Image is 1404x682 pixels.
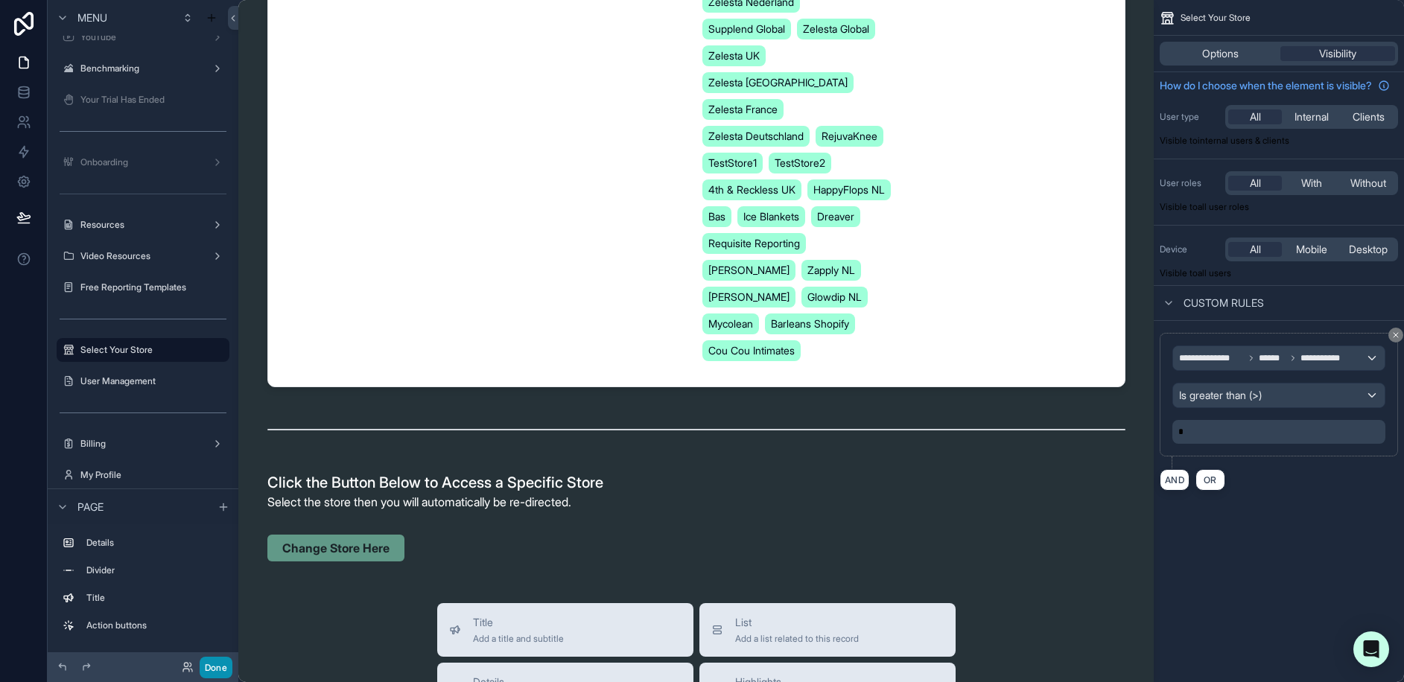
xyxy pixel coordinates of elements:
[1160,111,1219,123] label: User type
[57,88,229,112] a: Your Trial Has Ended
[1198,135,1289,146] span: Internal users & clients
[1198,201,1249,212] span: All user roles
[1160,469,1189,491] button: AND
[1198,267,1231,278] span: all users
[1250,242,1261,257] span: All
[80,344,220,356] label: Select Your Store
[77,10,107,25] span: Menu
[80,375,226,387] label: User Management
[80,438,206,450] label: Billing
[200,657,232,678] button: Done
[699,603,956,657] button: ListAdd a list related to this record
[473,633,564,645] span: Add a title and subtitle
[1179,388,1262,403] span: Is greater than (>)
[1350,176,1386,191] span: Without
[86,564,223,576] label: Divider
[1172,383,1385,408] button: Is greater than (>)
[57,432,229,456] a: Billing
[1160,201,1398,213] p: Visible to
[1201,474,1220,485] span: OR
[1195,469,1225,491] button: OR
[86,537,223,549] label: Details
[1349,242,1388,257] span: Desktop
[48,524,238,652] div: scrollable content
[57,57,229,80] a: Benchmarking
[57,25,229,49] a: YouTube
[57,244,229,268] a: Video Resources
[57,275,229,299] a: Free Reporting Templates
[1160,78,1372,93] span: How do I choose when the element is visible?
[80,250,206,262] label: Video Resources
[1319,46,1356,61] span: Visibility
[1160,135,1398,147] p: Visible to
[86,592,223,604] label: Title
[1295,109,1329,124] span: Internal
[735,633,859,645] span: Add a list related to this record
[473,615,564,630] span: Title
[80,94,226,106] label: Your Trial Has Ended
[1301,176,1322,191] span: With
[80,219,206,231] label: Resources
[80,156,206,168] label: Onboarding
[1202,46,1239,61] span: Options
[1250,176,1261,191] span: All
[1181,12,1251,24] span: Select Your Store
[1353,631,1389,667] div: Open Intercom Messenger
[57,338,229,362] a: Select Your Store
[1160,177,1219,189] label: User roles
[1160,243,1219,255] label: Device
[57,369,229,393] a: User Management
[80,469,226,481] label: My Profile
[77,500,104,514] span: Page
[437,603,693,657] button: TitleAdd a title and subtitle
[1296,242,1327,257] span: Mobile
[1250,109,1261,124] span: All
[80,281,226,293] label: Free Reporting Templates
[735,615,859,630] span: List
[86,619,223,631] label: Action buttons
[80,31,206,43] label: YouTube
[57,213,229,237] a: Resources
[57,150,229,174] a: Onboarding
[57,463,229,487] a: My Profile
[80,63,206,74] label: Benchmarking
[1184,296,1264,310] span: Custom rules
[1353,109,1385,124] span: Clients
[1160,267,1398,279] p: Visible to
[1160,78,1390,93] a: How do I choose when the element is visible?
